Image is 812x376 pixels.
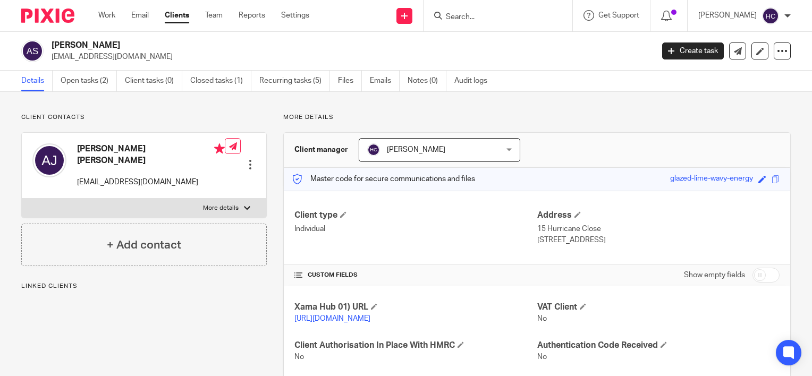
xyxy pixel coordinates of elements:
[203,204,239,212] p: More details
[537,302,780,313] h4: VAT Client
[21,8,74,23] img: Pixie
[214,143,225,154] i: Primary
[52,40,527,51] h2: [PERSON_NAME]
[294,340,537,351] h4: Client Authorisation In Place With HMRC
[445,13,540,22] input: Search
[408,71,446,91] a: Notes (0)
[370,71,400,91] a: Emails
[454,71,495,91] a: Audit logs
[537,210,780,221] h4: Address
[52,52,646,62] p: [EMAIL_ADDRESS][DOMAIN_NAME]
[283,113,791,122] p: More details
[292,174,475,184] p: Master code for secure communications and files
[21,40,44,62] img: svg%3E
[294,315,370,322] a: [URL][DOMAIN_NAME]
[598,12,639,19] span: Get Support
[190,71,251,91] a: Closed tasks (1)
[107,237,181,253] h4: + Add contact
[367,143,380,156] img: svg%3E
[281,10,309,21] a: Settings
[131,10,149,21] a: Email
[77,143,225,166] h4: [PERSON_NAME] [PERSON_NAME]
[32,143,66,177] img: svg%3E
[662,42,724,59] a: Create task
[762,7,779,24] img: svg%3E
[294,271,537,279] h4: CUSTOM FIELDS
[125,71,182,91] a: Client tasks (0)
[61,71,117,91] a: Open tasks (2)
[537,315,547,322] span: No
[387,146,445,153] span: [PERSON_NAME]
[294,302,537,313] h4: Xama Hub 01) URL
[338,71,362,91] a: Files
[98,10,115,21] a: Work
[294,353,304,361] span: No
[239,10,265,21] a: Reports
[670,173,753,185] div: glazed-lime-wavy-energy
[684,270,745,280] label: Show empty fields
[537,340,780,351] h4: Authentication Code Received
[698,10,757,21] p: [PERSON_NAME]
[165,10,189,21] a: Clients
[537,224,780,234] p: 15 Hurricane Close
[259,71,330,91] a: Recurring tasks (5)
[294,144,348,155] h3: Client manager
[77,177,225,187] p: [EMAIL_ADDRESS][DOMAIN_NAME]
[294,224,537,234] p: Individual
[294,210,537,221] h4: Client type
[205,10,223,21] a: Team
[21,71,53,91] a: Details
[21,113,267,122] p: Client contacts
[537,353,547,361] span: No
[537,235,780,245] p: [STREET_ADDRESS]
[21,282,267,290] p: Linked clients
